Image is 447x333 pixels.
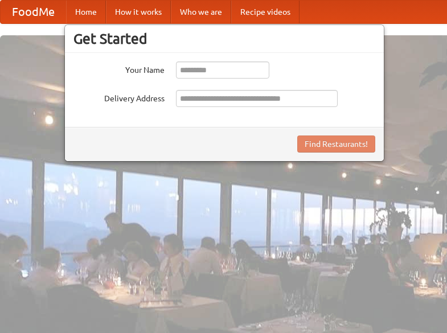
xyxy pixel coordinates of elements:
[73,90,165,104] label: Delivery Address
[171,1,231,23] a: Who we are
[1,1,66,23] a: FoodMe
[66,1,106,23] a: Home
[73,61,165,76] label: Your Name
[73,30,375,47] h3: Get Started
[231,1,300,23] a: Recipe videos
[297,135,375,153] button: Find Restaurants!
[106,1,171,23] a: How it works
